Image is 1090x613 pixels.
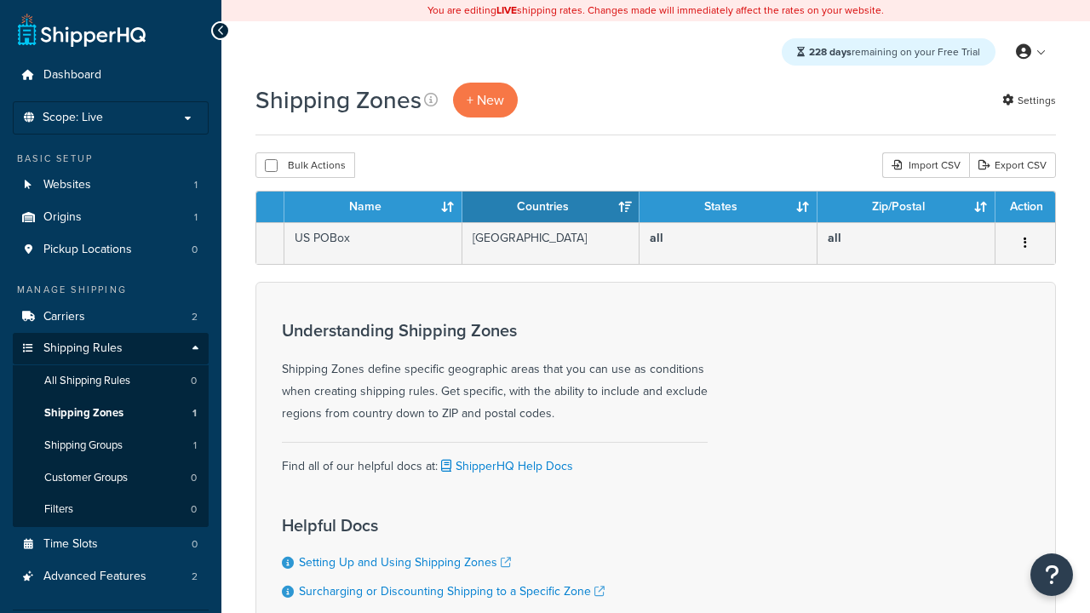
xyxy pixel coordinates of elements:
[194,210,198,225] span: 1
[13,494,209,525] a: Filters 0
[43,570,146,584] span: Advanced Features
[13,60,209,91] a: Dashboard
[1030,553,1073,596] button: Open Resource Center
[282,442,708,478] div: Find all of our helpful docs at:
[299,553,511,571] a: Setting Up and Using Shipping Zones
[13,333,209,527] li: Shipping Rules
[192,406,197,421] span: 1
[640,192,817,222] th: States: activate to sort column ascending
[882,152,969,178] div: Import CSV
[191,374,197,388] span: 0
[13,462,209,494] li: Customer Groups
[44,406,123,421] span: Shipping Zones
[995,192,1055,222] th: Action
[255,83,422,117] h1: Shipping Zones
[462,222,640,264] td: [GEOGRAPHIC_DATA]
[438,457,573,475] a: ShipperHQ Help Docs
[13,234,209,266] a: Pickup Locations 0
[13,283,209,297] div: Manage Shipping
[282,516,605,535] h3: Helpful Docs
[282,321,708,340] h3: Understanding Shipping Zones
[13,561,209,593] li: Advanced Features
[13,462,209,494] a: Customer Groups 0
[13,529,209,560] li: Time Slots
[44,471,128,485] span: Customer Groups
[13,561,209,593] a: Advanced Features 2
[192,537,198,552] span: 0
[44,438,123,453] span: Shipping Groups
[13,301,209,333] a: Carriers 2
[13,169,209,201] li: Websites
[13,529,209,560] a: Time Slots 0
[43,243,132,257] span: Pickup Locations
[1002,89,1056,112] a: Settings
[43,537,98,552] span: Time Slots
[194,178,198,192] span: 1
[13,430,209,461] a: Shipping Groups 1
[650,229,663,247] b: all
[282,321,708,425] div: Shipping Zones define specific geographic areas that you can use as conditions when creating ship...
[44,374,130,388] span: All Shipping Rules
[43,68,101,83] span: Dashboard
[192,570,198,584] span: 2
[13,398,209,429] li: Shipping Zones
[192,243,198,257] span: 0
[467,90,504,110] span: + New
[809,44,852,60] strong: 228 days
[43,178,91,192] span: Websites
[43,310,85,324] span: Carriers
[193,438,197,453] span: 1
[13,202,209,233] li: Origins
[13,365,209,397] li: All Shipping Rules
[453,83,518,117] a: + New
[192,310,198,324] span: 2
[44,502,73,517] span: Filters
[43,341,123,356] span: Shipping Rules
[969,152,1056,178] a: Export CSV
[13,202,209,233] a: Origins 1
[817,192,995,222] th: Zip/Postal: activate to sort column ascending
[13,152,209,166] div: Basic Setup
[43,210,82,225] span: Origins
[255,152,355,178] button: Bulk Actions
[191,471,197,485] span: 0
[782,38,995,66] div: remaining on your Free Trial
[13,234,209,266] li: Pickup Locations
[18,13,146,47] a: ShipperHQ Home
[13,169,209,201] a: Websites 1
[13,333,209,364] a: Shipping Rules
[13,430,209,461] li: Shipping Groups
[13,398,209,429] a: Shipping Zones 1
[13,494,209,525] li: Filters
[191,502,197,517] span: 0
[462,192,640,222] th: Countries: activate to sort column ascending
[13,301,209,333] li: Carriers
[828,229,841,247] b: all
[496,3,517,18] b: LIVE
[43,111,103,125] span: Scope: Live
[13,365,209,397] a: All Shipping Rules 0
[284,192,462,222] th: Name: activate to sort column ascending
[299,582,605,600] a: Surcharging or Discounting Shipping to a Specific Zone
[284,222,462,264] td: US POBox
